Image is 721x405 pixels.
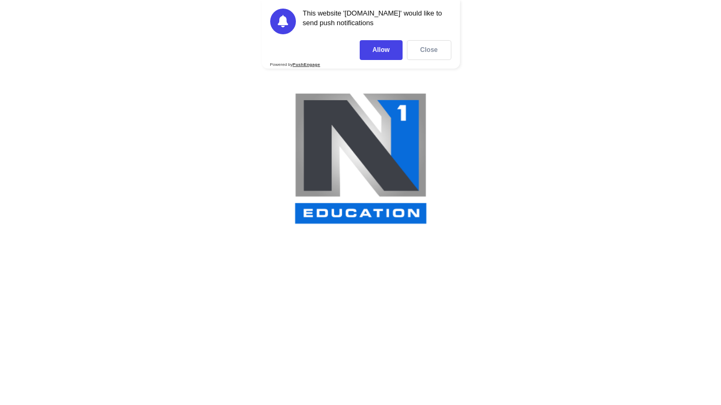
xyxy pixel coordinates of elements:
div: Close [407,40,451,60]
div: This website '[DOMAIN_NAME]' would like to send push notifications [303,9,451,34]
div: Powered by [270,62,321,67]
div: Allow [360,40,403,60]
strong: PushEngage [293,62,320,67]
img: n1-education [294,92,428,224]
